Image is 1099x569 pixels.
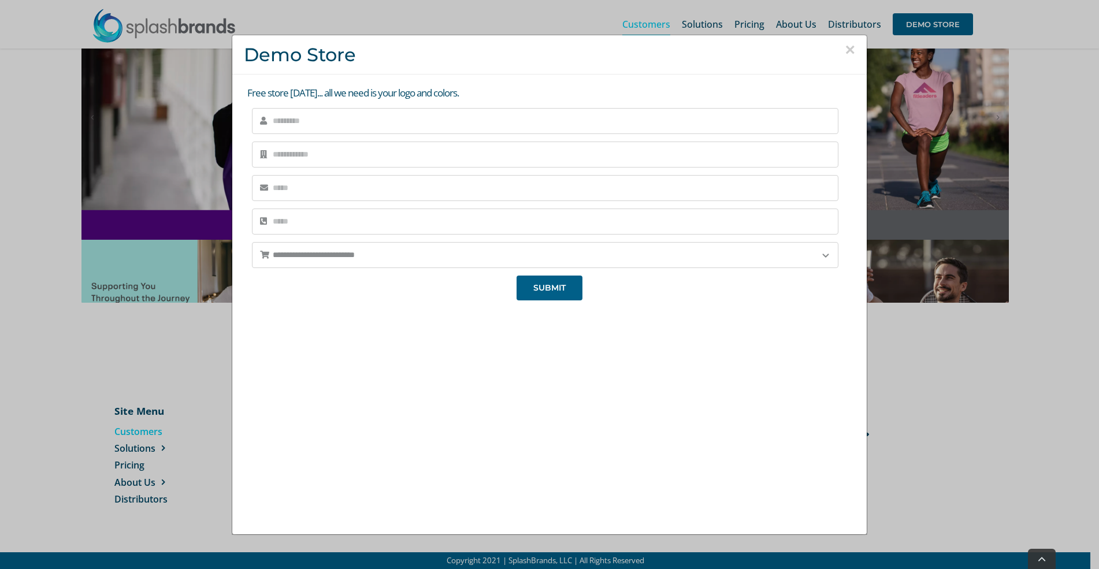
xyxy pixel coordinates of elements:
[533,283,566,293] span: SUBMIT
[517,276,582,300] button: SUBMIT
[244,44,855,65] h3: Demo Store
[247,86,855,101] p: Free store [DATE]... all we need is your logo and colors.
[359,309,740,523] iframe: SplashBrands Demo Store Overview
[845,41,855,58] button: Close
